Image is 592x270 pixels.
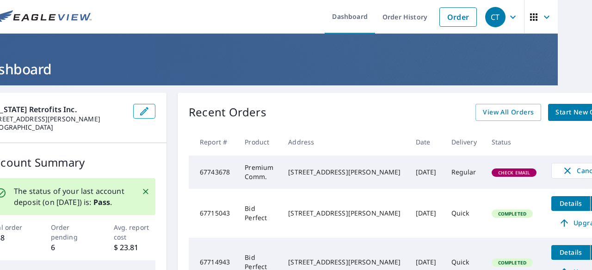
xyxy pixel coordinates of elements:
td: 67715043 [189,189,237,238]
a: View All Orders [475,104,541,121]
span: Check Email [493,169,536,176]
a: Order [439,7,477,27]
button: detailsBtn-67715043 [551,196,590,211]
th: Address [281,128,408,156]
span: View All Orders [483,107,534,118]
div: [STREET_ADDRESS][PERSON_NAME] [288,258,401,267]
p: The status of your last account deposit (on [DATE]) is: . [14,186,130,208]
td: 67743678 [189,156,237,189]
td: Regular [444,156,484,189]
p: Order pending [51,222,93,242]
div: CT [485,7,506,27]
td: [DATE] [408,156,444,189]
th: Report # [189,128,237,156]
p: $ 23.81 [114,242,156,253]
div: [STREET_ADDRESS][PERSON_NAME] [288,168,401,177]
p: 6 [51,242,93,253]
td: Bid Perfect [237,189,281,238]
div: [STREET_ADDRESS][PERSON_NAME] [288,209,401,218]
span: Completed [493,210,532,217]
th: Delivery [444,128,484,156]
p: Avg. report cost [114,222,156,242]
td: [DATE] [408,189,444,238]
td: Premium Comm. [237,156,281,189]
td: Quick [444,189,484,238]
button: Close [140,186,152,198]
button: detailsBtn-67714943 [551,245,590,260]
span: Completed [493,259,532,266]
span: Details [557,248,585,257]
th: Product [237,128,281,156]
th: Status [484,128,544,156]
th: Date [408,128,444,156]
span: Details [557,199,585,208]
p: Recent Orders [189,104,266,121]
b: Pass [93,197,111,207]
